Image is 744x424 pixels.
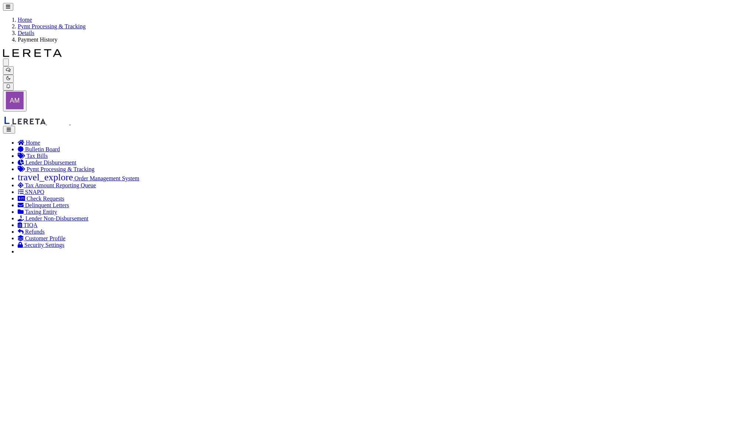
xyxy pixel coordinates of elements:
[26,139,40,146] span: Home
[63,49,122,57] img: logo-light.svg
[18,159,76,166] a: Lender Disbursement
[18,215,88,222] a: Lender Non-Disbursement
[25,182,96,188] span: Tax Amount Reporting Queue
[18,209,57,215] a: Taxing Entity
[18,242,64,248] a: Security Settings
[25,209,57,215] span: Taxing Entity
[18,153,48,159] a: Tax Bills
[25,159,76,166] span: Lender Disbursement
[3,49,62,57] img: logo-dark.svg
[18,173,73,182] i: travel_explore
[18,166,94,172] a: Pymt Processing & Tracking
[25,189,44,195] span: SNAPQ
[25,235,66,241] span: Customer Profile
[18,36,741,43] li: Payment History
[27,166,94,172] span: Pymt Processing & Tracking
[18,146,60,152] a: Bulletin Board
[18,195,64,202] a: Check Requests
[27,195,64,202] span: Check Requests
[6,92,24,109] img: svg+xml;base64,PHN2ZyB4bWxucz0iaHR0cDovL3d3dy53My5vcmcvMjAwMC9zdmciIHBvaW50ZXItZXZlbnRzPSJub25lIi...
[18,17,32,23] a: Home
[18,222,38,228] a: TIQA
[18,229,45,235] a: Refunds
[18,23,85,29] a: Pymt Processing & Tracking
[18,189,44,195] a: SNAPQ
[18,30,34,36] a: Details
[18,202,69,208] a: Delinquent Letters
[25,146,60,152] span: Bulletin Board
[24,242,64,248] span: Security Settings
[18,139,40,146] a: Home
[18,235,66,241] a: Customer Profile
[24,222,38,228] span: TIQA
[27,153,48,159] span: Tax Bills
[74,175,139,181] span: Order Management System
[25,215,88,222] span: Lender Non-Disbursement
[25,229,45,235] span: Refunds
[18,175,139,181] a: travel_explore Order Management System
[18,182,96,188] a: Tax Amount Reporting Queue
[25,202,69,208] span: Delinquent Letters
